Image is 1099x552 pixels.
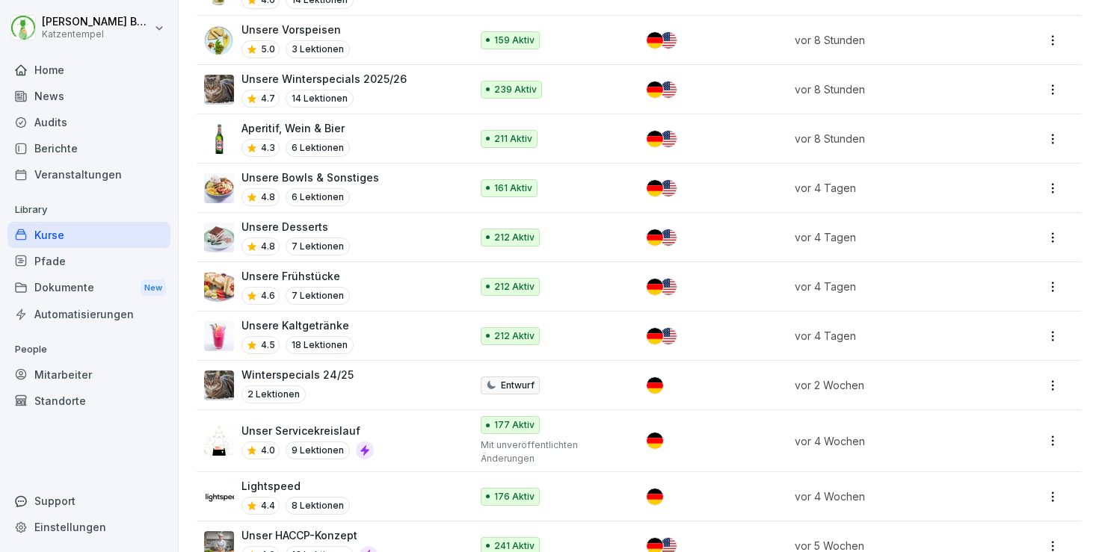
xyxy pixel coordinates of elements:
[7,488,170,514] div: Support
[7,222,170,248] a: Kurse
[241,317,354,333] p: Unsere Kaltgetränke
[204,426,234,456] img: s5qnd9q1m875ulmi6z3g1v03.png
[7,161,170,187] div: Veranstaltungen
[647,377,663,394] img: de.svg
[42,16,151,28] p: [PERSON_NAME] Benedix
[7,57,170,83] a: Home
[261,338,275,352] p: 4.5
[204,75,234,105] img: mt6s7z2smeoqxj5xmfqodvlo.png
[7,362,170,388] a: Mitarbeiter
[261,240,275,253] p: 4.8
[204,482,234,512] img: k6y1pgdqkvl9m5hj1q85hl9v.png
[204,321,234,351] img: o65mqm5zu8kk6iyyifda1ab1.png
[660,328,677,344] img: us.svg
[241,423,374,438] p: Unser Servicekreislauf
[795,180,989,196] p: vor 4 Tagen
[141,279,166,297] div: New
[241,268,350,284] p: Unsere Frühstücke
[241,22,350,37] p: Unsere Vorspeisen
[647,229,663,246] img: de.svg
[647,328,663,344] img: de.svg
[647,180,663,196] img: de.svg
[241,527,378,543] p: Unser HACCP-Konzept
[7,514,170,540] a: Einstellungen
[494,329,535,343] p: 212 Aktiv
[7,301,170,327] a: Automatisierungen
[494,280,535,294] p: 212 Aktiv
[204,25,234,55] img: hk6n0y9qhh48bqa8yzt6q7ea.png
[204,124,234,154] img: ftia1htn6os3akmg6exu4p1y.png
[494,418,535,432] p: 177 Aktiv
[261,141,275,155] p: 4.3
[494,490,535,503] p: 176 Aktiv
[241,367,354,382] p: Winterspecials 24/25
[261,444,275,457] p: 4.0
[660,229,677,246] img: us.svg
[494,132,532,146] p: 211 Aktiv
[494,231,535,244] p: 212 Aktiv
[795,229,989,245] p: vor 4 Tagen
[261,289,275,303] p: 4.6
[7,198,170,222] p: Library
[261,499,275,512] p: 4.4
[286,238,350,255] p: 7 Lektionen
[795,81,989,97] p: vor 8 Stunden
[7,388,170,414] div: Standorte
[286,497,350,515] p: 8 Lektionen
[241,170,379,185] p: Unsere Bowls & Sonstiges
[261,92,275,105] p: 4.7
[494,83,537,96] p: 239 Aktiv
[7,109,170,135] a: Audits
[660,131,677,147] img: us.svg
[261,190,275,204] p: 4.8
[647,432,663,449] img: de.svg
[647,131,663,147] img: de.svg
[647,81,663,98] img: de.svg
[795,377,989,393] p: vor 2 Wochen
[795,32,989,48] p: vor 8 Stunden
[660,279,677,295] img: us.svg
[795,131,989,146] p: vor 8 Stunden
[204,370,234,400] img: xcl3w2djvx90uyxo6l29dphx.png
[7,248,170,274] a: Pfade
[286,90,354,108] p: 14 Lektionen
[647,32,663,49] img: de.svg
[660,81,677,98] img: us.svg
[494,34,535,47] p: 159 Aktiv
[261,43,275,56] p: 5.0
[241,385,306,403] p: 2 Lektionen
[204,173,234,203] img: ei04ryqe7fxjsz5spfhrf5na.png
[660,32,677,49] img: us.svg
[501,379,535,392] p: Entwurf
[42,29,151,40] p: Katzentempel
[7,338,170,362] p: People
[204,272,234,302] img: xjb5akufvkicg26u72a6ikpa.png
[481,438,622,465] p: Mit unveröffentlichten Änderungen
[204,223,234,252] img: uk78nzme8od8c10kt62qgexg.png
[286,441,350,459] p: 9 Lektionen
[647,279,663,295] img: de.svg
[7,274,170,302] div: Dokumente
[286,40,350,58] p: 3 Lektionen
[7,135,170,161] a: Berichte
[660,180,677,196] img: us.svg
[241,478,350,494] p: Lightspeed
[286,188,350,206] p: 6 Lektionen
[286,336,354,354] p: 18 Lektionen
[286,139,350,157] p: 6 Lektionen
[795,433,989,449] p: vor 4 Wochen
[241,219,350,235] p: Unsere Desserts
[7,274,170,302] a: DokumenteNew
[7,83,170,109] a: News
[795,328,989,344] p: vor 4 Tagen
[241,120,350,136] p: Aperitif, Wein & Bier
